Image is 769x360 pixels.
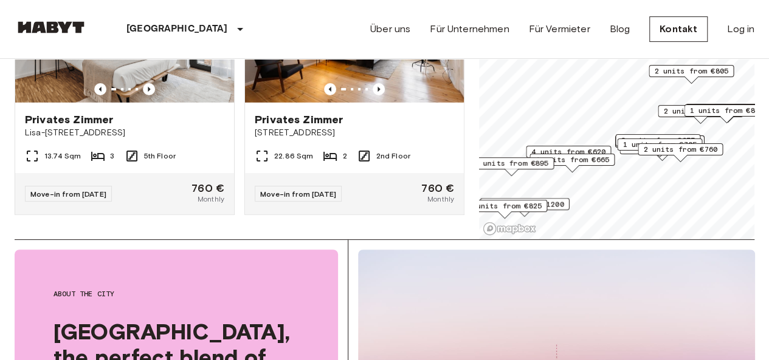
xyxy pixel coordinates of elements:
span: 2nd Floor [376,151,410,161]
div: Map marker [684,104,769,123]
div: Map marker [526,146,611,165]
div: Map marker [615,134,700,153]
p: [GEOGRAPHIC_DATA] [126,22,228,36]
span: 2 units from €760 [643,144,717,155]
button: Previous image [373,83,385,95]
div: Map marker [638,143,723,162]
a: Über uns [370,22,410,36]
span: 760 € [191,183,224,194]
span: 1 units from €850 [689,105,764,116]
img: Habyt [15,21,88,33]
span: [STREET_ADDRESS] [255,127,454,139]
span: 1 units from €705 [622,139,697,150]
div: Map marker [529,154,615,172]
div: Map marker [617,138,702,157]
div: Map marker [615,135,705,154]
span: 1 units from €825 [467,200,542,211]
div: Map marker [469,157,554,176]
span: 2 units from €655 [663,106,737,117]
div: Map marker [649,65,734,84]
div: Map marker [658,105,743,124]
span: 760 € [421,183,454,194]
span: 3 units from €655 [621,135,695,146]
span: Privates Zimmer [255,112,343,127]
span: Move-in from [DATE] [30,189,106,199]
span: Lisa-[STREET_ADDRESS] [25,127,224,139]
span: 3 [110,151,114,161]
button: Previous image [324,83,336,95]
span: Monthly [198,194,224,205]
span: 4 units from €620 [531,146,605,157]
a: Für Vermieter [528,22,590,36]
span: 1 units from €1200 [486,199,564,209]
a: Mapbox logo [483,222,536,236]
span: About the city [53,288,299,299]
a: Für Unternehmen [430,22,509,36]
span: 5th Floor [144,151,176,161]
button: Previous image [143,83,155,95]
span: 2 [342,151,347,161]
div: Map marker [462,200,547,219]
div: Map marker [480,198,570,217]
span: Move-in from [DATE] [260,189,336,199]
span: 22.86 Sqm [274,151,313,161]
a: Blog [609,22,630,36]
button: Previous image [94,83,106,95]
span: 2 units from €805 [654,66,728,76]
a: Log in [727,22,754,36]
span: Monthly [427,194,454,205]
span: 4 units from €665 [535,154,609,165]
span: 1 units from €895 [474,158,548,169]
a: Kontakt [649,16,708,42]
span: 13.74 Sqm [44,151,81,161]
span: Privates Zimmer [25,112,113,127]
